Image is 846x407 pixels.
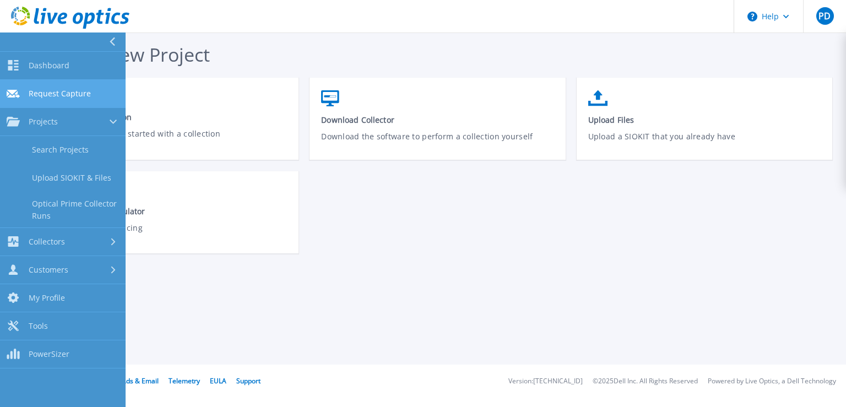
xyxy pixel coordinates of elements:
span: Download Collector [321,115,554,125]
p: Compare Cloud Pricing [55,222,288,247]
a: Download CollectorDownload the software to perform a collection yourself [310,85,565,164]
li: © 2025 Dell Inc. All Rights Reserved [593,378,698,385]
span: Request a Collection [55,112,288,122]
span: PD [818,12,831,20]
span: Customers [29,265,68,275]
a: Upload FilesUpload a SIOKIT that you already have [577,85,832,164]
span: PowerSizer [29,349,69,359]
p: Download the software to perform a collection yourself [321,131,554,156]
span: Start a New Project [43,42,210,67]
a: Cloud Pricing CalculatorCompare Cloud Pricing [43,178,299,256]
span: Collectors [29,237,65,247]
p: Upload a SIOKIT that you already have [588,131,821,156]
p: Get your customer started with a collection [55,128,288,153]
a: Ads & Email [122,376,159,386]
a: EULA [210,376,226,386]
a: Support [236,376,261,386]
span: Dashboard [29,61,69,70]
li: Version: [TECHNICAL_ID] [508,378,583,385]
span: Cloud Pricing Calculator [55,206,288,216]
span: Projects [29,117,58,127]
a: Request a CollectionGet your customer started with a collection [43,85,299,161]
span: Tools [29,321,48,331]
a: Telemetry [169,376,200,386]
li: Powered by Live Optics, a Dell Technology [708,378,836,385]
span: Request Capture [29,89,91,99]
span: My Profile [29,293,65,303]
span: Upload Files [588,115,821,125]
